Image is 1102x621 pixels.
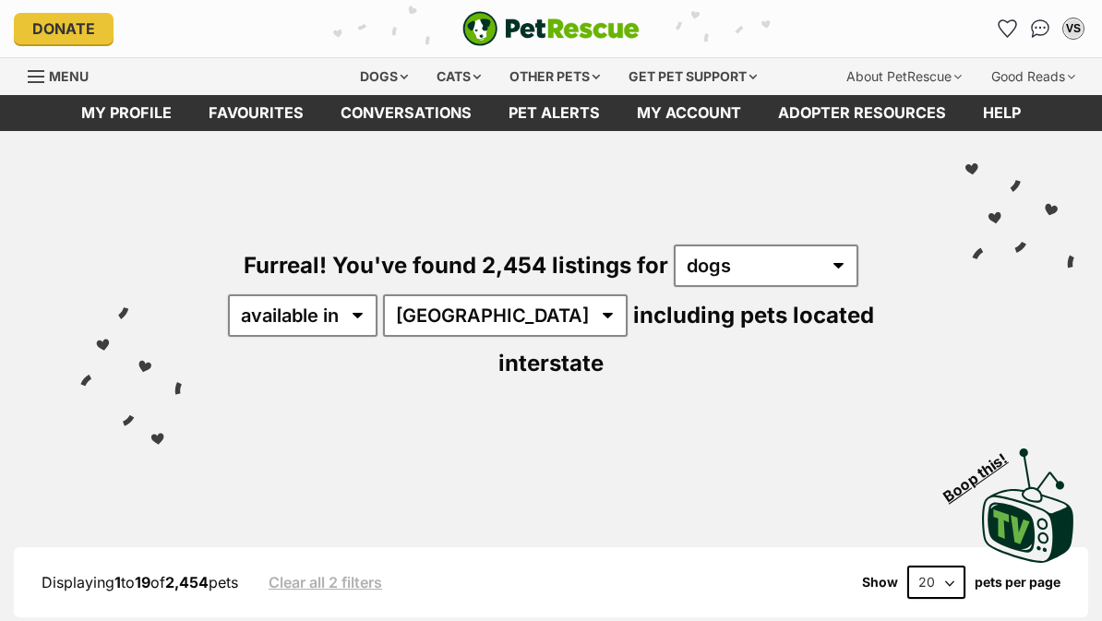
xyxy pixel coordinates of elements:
a: Pet alerts [490,95,618,131]
span: Boop this! [940,438,1025,505]
img: logo-e224e6f780fb5917bec1dbf3a21bbac754714ae5b6737aabdf751b685950b380.svg [462,11,640,46]
a: My profile [63,95,190,131]
div: Get pet support [616,58,770,95]
span: Displaying to of pets [42,573,238,591]
a: Conversations [1025,14,1055,43]
div: About PetRescue [833,58,975,95]
a: Favourites [190,95,322,131]
div: Dogs [347,58,421,95]
img: PetRescue TV logo [982,448,1074,563]
span: Furreal! You've found 2,454 listings for [244,252,668,279]
ul: Account quick links [992,14,1088,43]
a: Clear all 2 filters [269,574,382,591]
strong: 1 [114,573,121,591]
a: My account [618,95,760,131]
div: VS [1064,19,1083,38]
a: Help [964,95,1039,131]
img: chat-41dd97257d64d25036548639549fe6c8038ab92f7586957e7f3b1b290dea8141.svg [1031,19,1050,38]
span: Menu [49,68,89,84]
a: conversations [322,95,490,131]
label: pets per page [975,575,1060,590]
button: My account [1059,14,1088,43]
strong: 19 [135,573,150,591]
a: Adopter resources [760,95,964,131]
span: including pets located interstate [498,302,874,376]
div: Cats [424,58,494,95]
div: Good Reads [978,58,1088,95]
span: Show [862,575,898,590]
a: Favourites [992,14,1022,43]
a: PetRescue [462,11,640,46]
a: Menu [28,58,102,91]
a: Donate [14,13,114,44]
div: Other pets [497,58,613,95]
a: Boop this! [982,432,1074,567]
strong: 2,454 [165,573,209,591]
